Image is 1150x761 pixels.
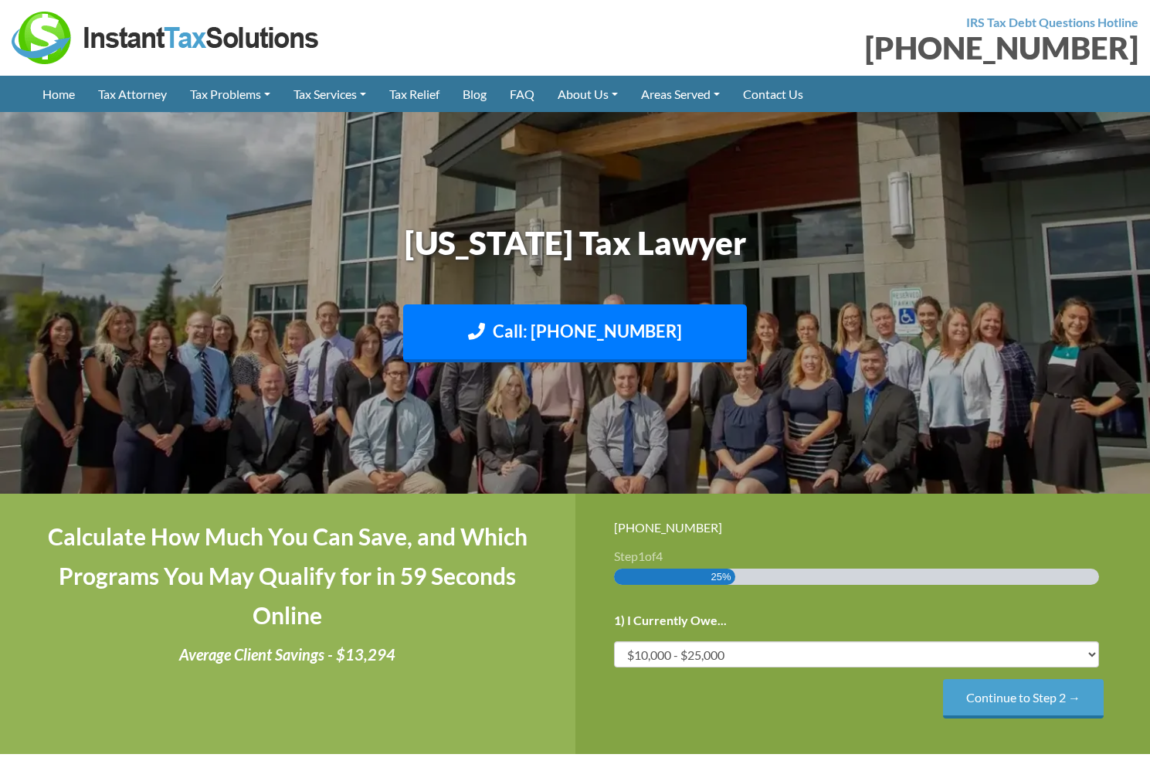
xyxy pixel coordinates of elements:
a: Tax Services [282,76,378,112]
a: Areas Served [629,76,731,112]
a: Contact Us [731,76,815,112]
a: Tax Problems [178,76,282,112]
div: [PHONE_NUMBER] [587,32,1139,63]
h1: [US_STATE] Tax Lawyer [147,220,1004,266]
img: Instant Tax Solutions Logo [12,12,321,64]
a: Home [31,76,87,112]
a: Instant Tax Solutions Logo [12,29,321,43]
label: 1) I Currently Owe... [614,613,727,629]
a: Tax Relief [378,76,451,112]
span: 1 [638,549,645,563]
a: Call: [PHONE_NUMBER] [403,304,747,362]
a: About Us [546,76,629,112]
a: FAQ [498,76,546,112]
i: Average Client Savings - $13,294 [179,645,395,664]
input: Continue to Step 2 → [943,679,1104,719]
h4: Calculate How Much You Can Save, and Which Programs You May Qualify for in 59 Seconds Online [39,517,537,635]
span: 4 [656,549,663,563]
span: 25% [711,569,731,585]
h3: Step of [614,550,1112,562]
strong: IRS Tax Debt Questions Hotline [966,15,1138,29]
a: Tax Attorney [87,76,178,112]
a: Blog [451,76,498,112]
div: [PHONE_NUMBER] [614,517,1112,538]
